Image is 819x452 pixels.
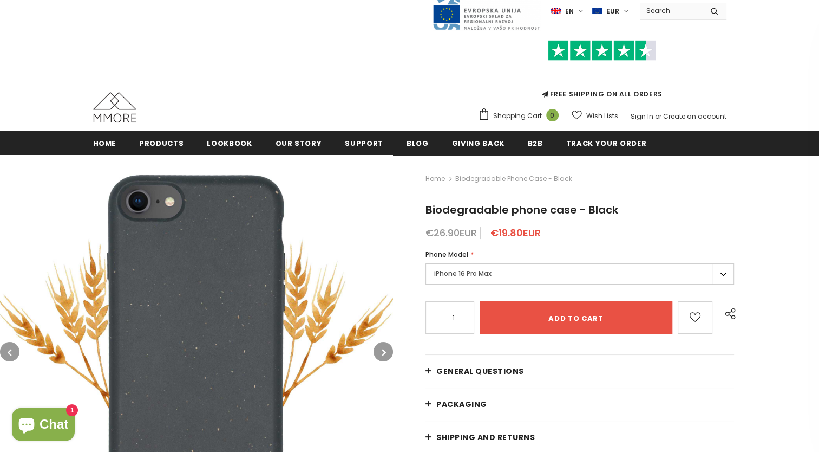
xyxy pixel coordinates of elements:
a: Products [139,131,184,155]
a: Blog [407,131,429,155]
span: Phone Model [425,250,468,259]
span: Lookbook [207,138,252,148]
span: FREE SHIPPING ON ALL ORDERS [478,45,726,99]
span: Products [139,138,184,148]
a: Our Story [276,131,322,155]
a: Wish Lists [572,106,618,125]
inbox-online-store-chat: Shopify online store chat [9,408,78,443]
span: Wish Lists [586,111,618,121]
img: i-lang-1.png [551,7,561,16]
input: Add to cart [480,301,672,334]
span: support [345,138,383,148]
a: Track your order [566,131,646,155]
span: Home [93,138,116,148]
a: Lookbook [207,131,252,155]
a: Giving back [452,131,504,155]
a: Javni Razpis [432,6,540,15]
a: support [345,131,383,155]
span: Shopping Cart [493,111,542,121]
input: Search Site [640,3,702,18]
span: Blog [407,138,429,148]
span: Biodegradable phone case - Black [455,172,572,185]
a: General Questions [425,355,734,388]
span: or [655,112,661,121]
span: B2B [528,138,543,148]
span: 0 [546,109,559,121]
a: Home [93,131,116,155]
span: en [565,6,574,17]
a: Create an account [663,112,726,121]
span: Our Story [276,138,322,148]
a: Home [425,172,445,185]
span: Biodegradable phone case - Black [425,202,618,217]
a: PACKAGING [425,388,734,421]
a: Sign In [631,112,653,121]
label: iPhone 16 Pro Max [425,263,734,285]
span: Track your order [566,138,646,148]
img: MMORE Cases [93,92,136,122]
span: €19.80EUR [490,226,541,240]
span: PACKAGING [436,399,487,410]
span: Shipping and returns [436,432,535,443]
iframe: Customer reviews powered by Trustpilot [478,61,726,89]
span: Giving back [452,138,504,148]
span: General Questions [436,366,524,377]
a: Shopping Cart 0 [478,108,564,124]
span: EUR [606,6,619,17]
a: B2B [528,131,543,155]
img: Trust Pilot Stars [548,40,656,61]
span: €26.90EUR [425,226,477,240]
